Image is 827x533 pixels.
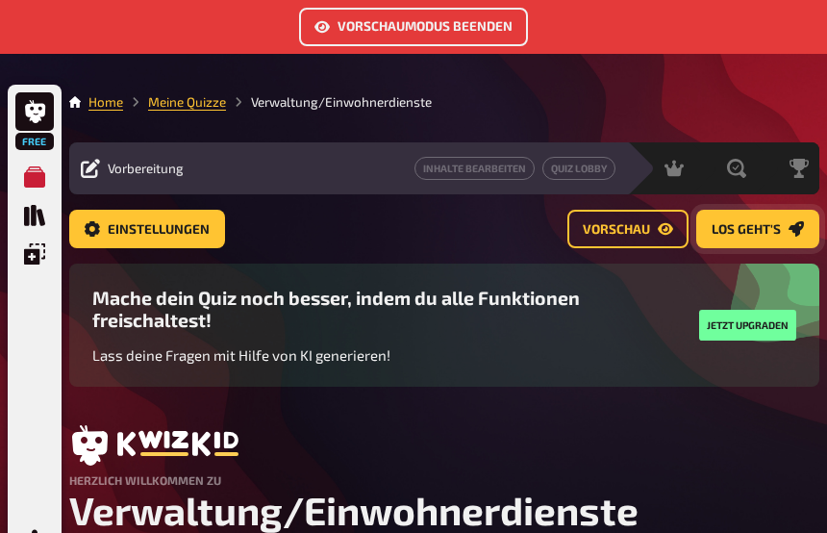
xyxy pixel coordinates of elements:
h3: Mache dein Quiz noch besser, indem du alle Funktionen freischaltest! [92,287,684,331]
h4: Herzlich Willkommen zu [69,473,819,487]
a: Quiz Sammlung [15,196,54,235]
a: Meine Quizze [148,94,226,110]
a: Home [88,94,123,110]
h1: Verwaltung/Einwohnerdienste [69,487,819,533]
button: Einstellungen [69,210,225,248]
a: Vorschaumodus beenden [299,20,528,38]
a: Meine Quizze [15,158,54,196]
span: Vorschau [583,223,650,237]
button: Los geht's [696,210,819,248]
li: Meine Quizze [123,92,226,112]
span: Lass deine Fragen mit Hilfe von KI generieren! [92,346,390,364]
li: Verwaltung/Einwohnerdienste [226,92,432,112]
span: Free [17,136,52,147]
button: Jetzt upgraden [699,310,796,341]
li: Home [88,92,123,112]
span: Einstellungen [108,223,210,237]
span: Los geht's [712,223,781,237]
button: Quiz Lobby [542,157,615,180]
button: Inhalte Bearbeiten [414,157,535,180]
button: Vorschau [567,210,689,248]
span: Vorbereitung [108,161,184,176]
a: Einblendungen [15,235,54,273]
button: Vorschaumodus beenden [299,8,528,46]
